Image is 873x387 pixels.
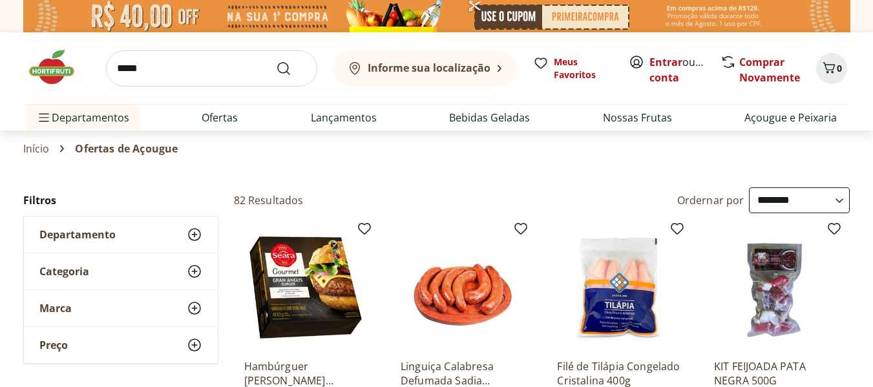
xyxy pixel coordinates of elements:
span: 0 [837,62,842,74]
button: Informe sua localização [333,50,518,87]
a: Ofertas [202,110,238,125]
img: Hortifruti [26,48,90,87]
img: Hambúrguer Angus Seara Gourmet 400G [244,226,367,349]
a: Comprar Novamente [739,55,800,85]
a: Bebidas Geladas [449,110,530,125]
a: Meus Favoritos [533,56,613,81]
span: Departamento [39,228,116,241]
a: Nossas Frutas [603,110,672,125]
a: Entrar [649,55,682,69]
span: Meus Favoritos [554,56,613,81]
img: Filé de Tilápia Congelado Cristalina 400g [557,226,680,349]
h2: 82 Resultados [234,193,304,207]
button: Preço [24,327,218,363]
span: Marca [39,302,72,315]
a: Açougue e Peixaria [744,110,837,125]
button: Submit Search [276,61,307,76]
img: Linguiça Calabresa Defumada Sadia Perdigão [401,226,523,349]
button: Menu [36,102,52,133]
input: search [106,50,317,87]
b: Informe sua localização [368,61,490,75]
h2: Filtros [23,187,218,213]
span: Ofertas de Açougue [75,143,178,154]
span: ou [649,54,707,85]
button: Carrinho [816,53,847,84]
span: Categoria [39,265,89,278]
a: Lançamentos [311,110,377,125]
a: Criar conta [649,55,720,85]
label: Ordernar por [677,193,744,207]
span: Departamentos [36,102,129,133]
button: Departamento [24,216,218,253]
button: Categoria [24,253,218,289]
img: KIT FEIJOADA PATA NEGRA 500G [714,226,837,349]
button: Marca [24,290,218,326]
a: Início [23,143,50,154]
span: Preço [39,339,68,351]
